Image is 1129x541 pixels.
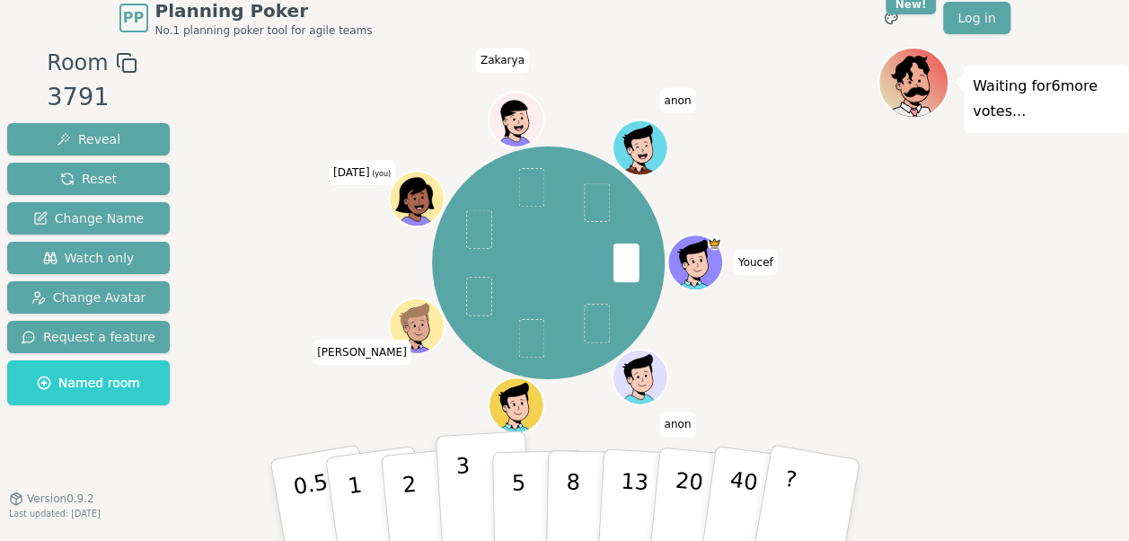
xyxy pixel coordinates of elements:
[7,242,170,274] button: Watch only
[27,492,94,506] span: Version 0.9.2
[22,328,155,346] span: Request a feature
[734,250,778,275] span: Click to change your name
[659,412,695,438] span: Click to change your name
[369,170,391,178] span: (you)
[47,79,137,116] div: 3791
[329,160,395,185] span: Click to change your name
[476,49,529,74] span: Click to change your name
[659,88,695,113] span: Click to change your name
[313,340,411,365] span: Click to change your name
[33,209,144,227] span: Change Name
[7,281,170,314] button: Change Avatar
[155,23,373,38] span: No.1 planning poker tool for agile teams
[60,170,117,188] span: Reset
[123,7,144,29] span: PP
[7,123,170,155] button: Reveal
[875,2,907,34] button: New!
[43,249,135,267] span: Watch only
[7,321,170,353] button: Request a feature
[973,74,1120,124] p: Waiting for 6 more votes...
[7,202,170,235] button: Change Name
[9,509,101,519] span: Last updated: [DATE]
[7,163,170,195] button: Reset
[391,173,443,226] button: Click to change your avatar
[57,130,120,148] span: Reveal
[7,360,170,405] button: Named room
[37,374,140,392] span: Named room
[707,237,720,251] span: Youcef is the host
[47,47,108,79] span: Room
[9,492,94,506] button: Version0.9.2
[31,288,146,306] span: Change Avatar
[943,2,1010,34] a: Log in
